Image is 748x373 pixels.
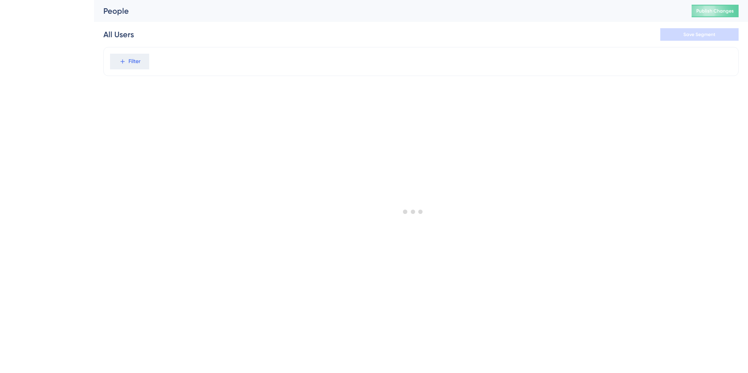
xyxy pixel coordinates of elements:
span: Save Segment [683,31,715,38]
span: Publish Changes [696,8,734,14]
div: People [103,5,672,16]
div: All Users [103,29,134,40]
button: Save Segment [660,28,739,41]
button: Publish Changes [692,5,739,17]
